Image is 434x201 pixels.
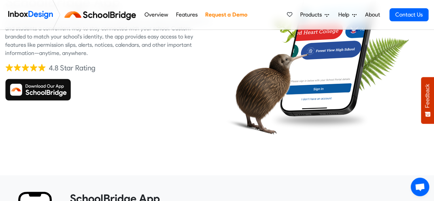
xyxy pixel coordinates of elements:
[424,84,431,108] span: Feedback
[203,8,249,22] a: Request a Demo
[389,8,429,21] a: Contact Us
[300,11,325,19] span: Products
[411,178,429,196] div: Open chat
[174,8,199,22] a: Features
[63,7,140,23] img: schoolbridge logo
[5,16,212,57] div: The SchoolBridge app is included with every subscription and gives staff, caregivers, and student...
[49,63,95,73] div: 4.8 Star Rating
[336,8,359,22] a: Help
[269,109,370,131] img: shadow.png
[142,8,170,22] a: Overview
[363,8,382,22] a: About
[421,77,434,124] button: Feedback - Show survey
[338,11,352,19] span: Help
[222,38,308,142] img: kiwi_bird.png
[5,79,71,101] img: Download SchoolBridge App
[297,8,332,22] a: Products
